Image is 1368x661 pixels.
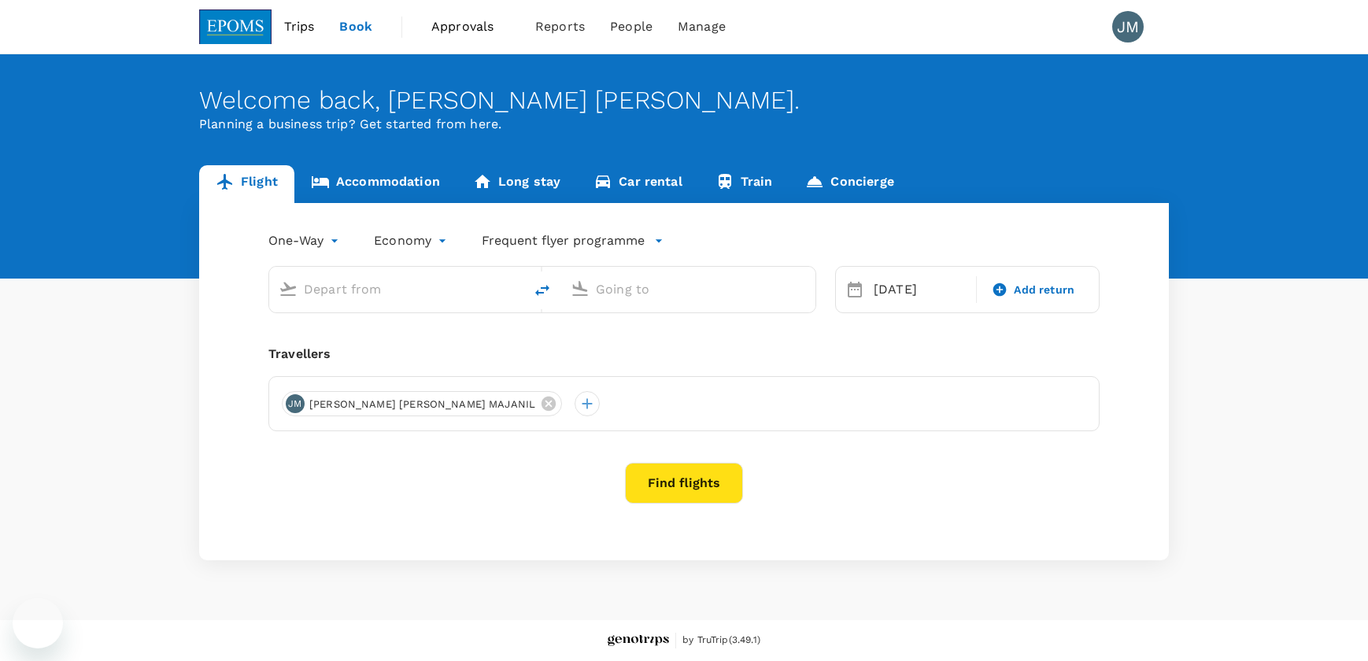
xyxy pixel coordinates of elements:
[431,17,510,36] span: Approvals
[374,228,450,253] div: Economy
[199,115,1169,134] p: Planning a business trip? Get started from here.
[625,463,743,504] button: Find flights
[789,165,910,203] a: Concierge
[1112,11,1144,42] div: JM
[512,287,516,290] button: Open
[482,231,664,250] button: Frequent flyer programme
[199,86,1169,115] div: Welcome back , [PERSON_NAME] [PERSON_NAME] .
[596,277,782,301] input: Going to
[294,165,457,203] a: Accommodation
[610,17,653,36] span: People
[535,17,585,36] span: Reports
[699,165,789,203] a: Train
[282,391,562,416] div: JM[PERSON_NAME] [PERSON_NAME] MAJANIL
[678,17,726,36] span: Manage
[482,231,645,250] p: Frequent flyer programme
[300,397,545,412] span: [PERSON_NAME] [PERSON_NAME] MAJANIL
[804,287,808,290] button: Open
[457,165,577,203] a: Long stay
[286,394,305,413] div: JM
[13,598,63,648] iframe: Button to launch messaging window
[867,274,973,305] div: [DATE]
[304,277,490,301] input: Depart from
[577,165,699,203] a: Car rental
[199,9,272,44] img: EPOMS SDN BHD
[268,345,1100,364] div: Travellers
[1014,282,1074,298] span: Add return
[608,635,669,647] img: Genotrips - EPOMS
[682,633,760,648] span: by TruTrip ( 3.49.1 )
[268,228,342,253] div: One-Way
[284,17,315,36] span: Trips
[339,17,372,36] span: Book
[523,271,561,309] button: delete
[199,165,294,203] a: Flight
